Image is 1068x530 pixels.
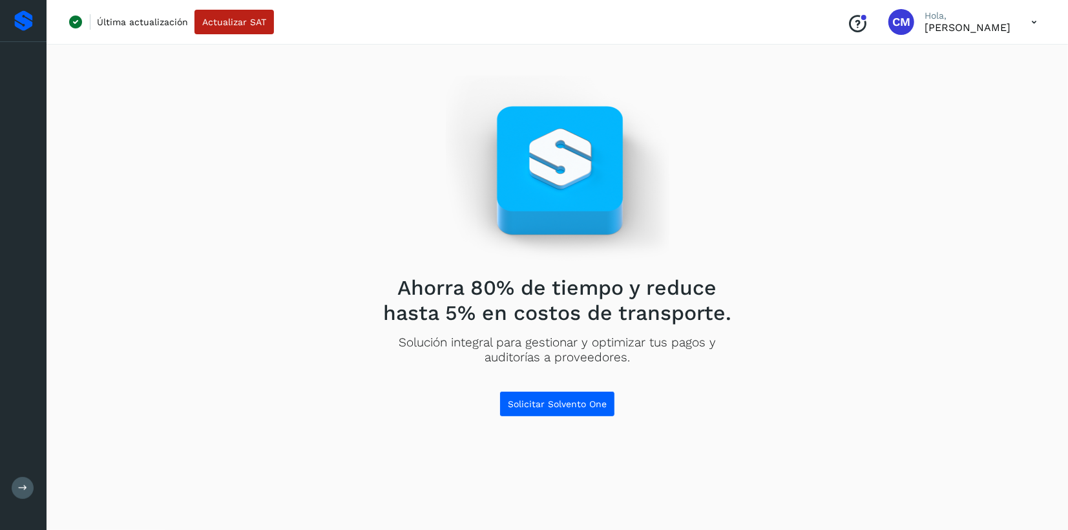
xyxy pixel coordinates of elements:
p: Hola, [925,10,1010,21]
button: Actualizar SAT [194,10,274,34]
h2: Ahorra 80% de tiempo y reduce hasta 5% en costos de transporte. [373,275,742,325]
button: Solicitar Solvento One [499,391,615,417]
p: Última actualización [97,16,188,28]
p: Solución integral para gestionar y optimizar tus pagos y auditorías a proveedores. [373,335,742,365]
img: Empty state image [446,76,669,265]
span: Solicitar Solvento One [508,399,607,408]
span: Actualizar SAT [202,17,266,26]
p: Cynthia Mendoza [925,21,1010,34]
